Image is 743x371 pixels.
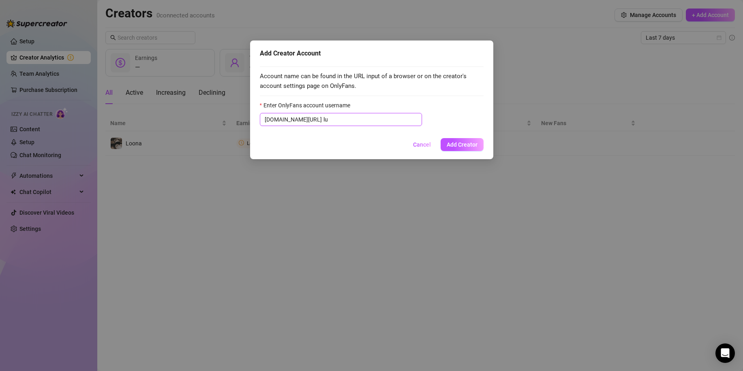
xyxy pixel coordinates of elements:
[260,49,484,58] div: Add Creator Account
[260,72,484,91] span: Account name can be found in the URL input of a browser or on the creator's account settings page...
[407,138,437,151] button: Cancel
[441,138,484,151] button: Add Creator
[265,115,322,124] span: [DOMAIN_NAME][URL]
[260,101,355,110] label: Enter OnlyFans account username
[323,115,417,124] input: Enter OnlyFans account username
[413,141,431,148] span: Cancel
[447,141,477,148] span: Add Creator
[715,343,735,363] div: Open Intercom Messenger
